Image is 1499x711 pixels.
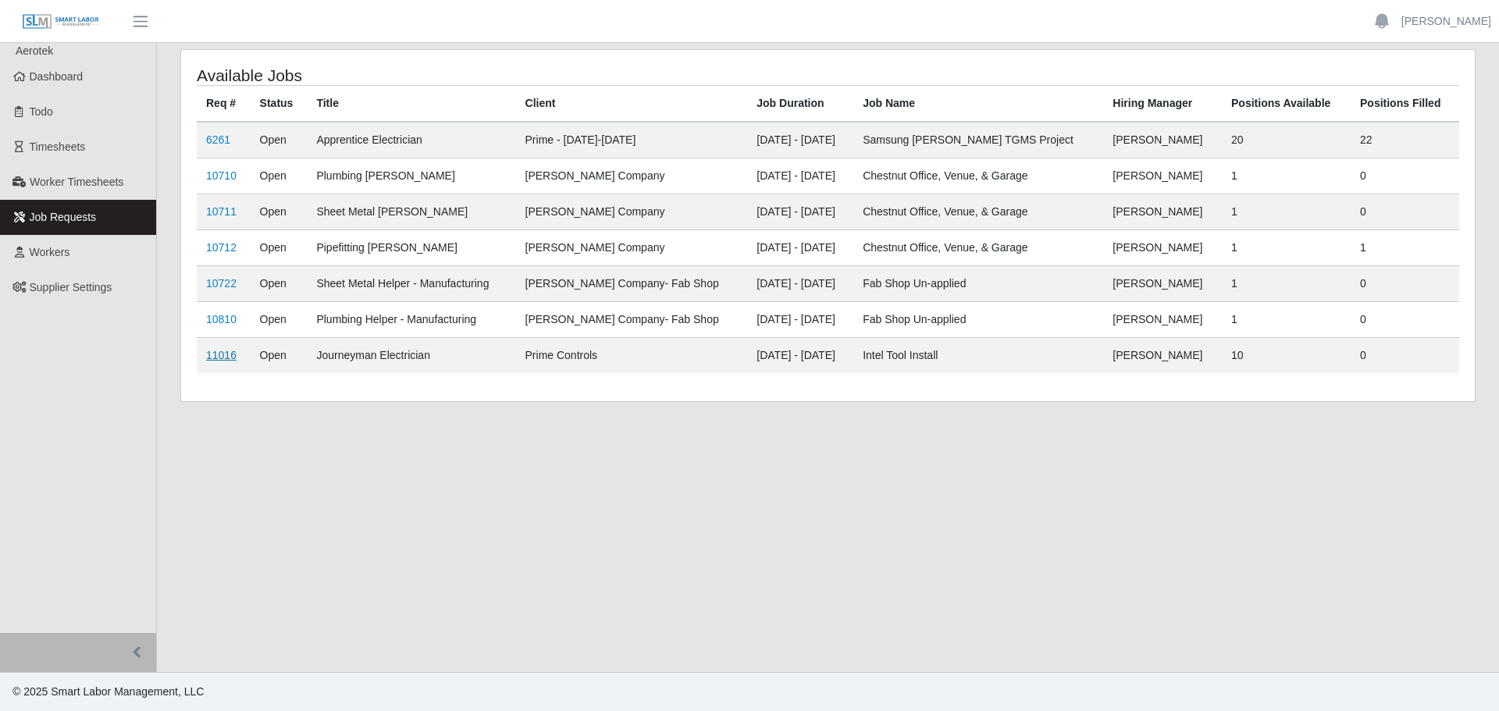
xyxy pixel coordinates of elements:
[251,230,308,266] td: Open
[516,86,748,123] th: Client
[853,230,1103,266] td: Chestnut Office, Venue, & Garage
[516,122,748,158] td: Prime - [DATE]-[DATE]
[307,266,515,302] td: Sheet Metal Helper - Manufacturing
[853,194,1103,230] td: Chestnut Office, Venue, & Garage
[853,122,1103,158] td: Samsung [PERSON_NAME] TGMS Project
[251,338,308,374] td: Open
[307,302,515,338] td: Plumbing Helper - Manufacturing
[12,685,204,698] span: © 2025 Smart Labor Management, LLC
[1351,302,1459,338] td: 0
[206,133,230,146] a: 6261
[1351,86,1459,123] th: Positions Filled
[251,266,308,302] td: Open
[307,158,515,194] td: Plumbing [PERSON_NAME]
[747,302,853,338] td: [DATE] - [DATE]
[307,122,515,158] td: Apprentice Electrician
[1103,86,1222,123] th: Hiring Manager
[251,302,308,338] td: Open
[30,211,97,223] span: Job Requests
[1222,158,1351,194] td: 1
[516,194,748,230] td: [PERSON_NAME] Company
[1103,266,1222,302] td: [PERSON_NAME]
[307,194,515,230] td: Sheet Metal [PERSON_NAME]
[853,86,1103,123] th: Job Name
[30,70,84,83] span: Dashboard
[30,176,123,188] span: Worker Timesheets
[1351,194,1459,230] td: 0
[747,86,853,123] th: Job Duration
[1222,302,1351,338] td: 1
[1351,122,1459,158] td: 22
[1103,122,1222,158] td: [PERSON_NAME]
[747,338,853,374] td: [DATE] - [DATE]
[251,194,308,230] td: Open
[747,194,853,230] td: [DATE] - [DATE]
[516,302,748,338] td: [PERSON_NAME] Company- Fab Shop
[1222,230,1351,266] td: 1
[747,122,853,158] td: [DATE] - [DATE]
[747,230,853,266] td: [DATE] - [DATE]
[206,169,237,182] a: 10710
[1103,302,1222,338] td: [PERSON_NAME]
[1401,13,1491,30] a: [PERSON_NAME]
[197,66,709,85] h4: Available Jobs
[853,158,1103,194] td: Chestnut Office, Venue, & Garage
[206,313,237,325] a: 10810
[1103,230,1222,266] td: [PERSON_NAME]
[1351,338,1459,374] td: 0
[251,122,308,158] td: Open
[1222,338,1351,374] td: 10
[747,158,853,194] td: [DATE] - [DATE]
[197,86,251,123] th: Req #
[1222,194,1351,230] td: 1
[853,338,1103,374] td: Intel Tool Install
[22,13,100,30] img: SLM Logo
[516,158,748,194] td: [PERSON_NAME] Company
[1103,158,1222,194] td: [PERSON_NAME]
[1222,122,1351,158] td: 20
[30,281,112,293] span: Supplier Settings
[1351,266,1459,302] td: 0
[251,86,308,123] th: Status
[16,44,53,57] span: Aerotek
[516,230,748,266] td: [PERSON_NAME] Company
[30,140,86,153] span: Timesheets
[307,338,515,374] td: Journeyman Electrician
[307,86,515,123] th: Title
[30,246,70,258] span: Workers
[747,266,853,302] td: [DATE] - [DATE]
[1351,158,1459,194] td: 0
[1222,266,1351,302] td: 1
[1103,194,1222,230] td: [PERSON_NAME]
[251,158,308,194] td: Open
[1222,86,1351,123] th: Positions Available
[853,302,1103,338] td: Fab Shop Un-applied
[516,338,748,374] td: Prime Controls
[30,105,53,118] span: Todo
[206,349,237,361] a: 11016
[307,230,515,266] td: Pipefitting [PERSON_NAME]
[206,277,237,290] a: 10722
[1103,338,1222,374] td: [PERSON_NAME]
[853,266,1103,302] td: Fab Shop Un-applied
[206,205,237,218] a: 10711
[206,241,237,254] a: 10712
[516,266,748,302] td: [PERSON_NAME] Company- Fab Shop
[1351,230,1459,266] td: 1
